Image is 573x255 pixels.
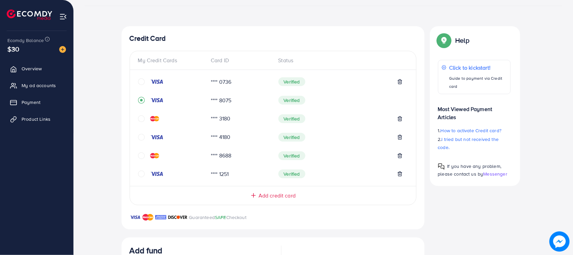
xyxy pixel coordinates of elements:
img: credit [150,79,164,84]
div: Status [273,57,408,64]
img: menu [59,13,67,21]
svg: record circle [138,97,145,104]
p: Most Viewed Payment Articles [438,100,511,121]
p: Help [456,36,470,44]
svg: circle [138,134,145,141]
span: Add credit card [259,192,296,199]
img: brand [168,213,188,221]
span: Product Links [22,116,50,122]
a: Payment [5,96,68,109]
img: brand [142,213,154,221]
img: credit [150,116,159,121]
span: Verified [278,96,305,105]
p: Guide to payment via Credit card [449,74,507,90]
span: SAFE [215,214,226,221]
svg: circle [138,78,145,85]
div: Card ID [205,57,273,64]
img: credit [150,135,164,140]
span: Verified [278,151,305,160]
img: credit [150,171,164,177]
span: Ecomdy Balance [7,37,44,44]
h4: Credit Card [130,34,416,43]
img: Popup guide [438,163,445,170]
img: Popup guide [438,34,450,46]
span: How to activate Credit card? [441,127,501,134]
img: image [59,46,66,53]
span: Overview [22,65,42,72]
span: Verified [278,77,305,86]
span: $30 [7,44,19,54]
div: My Credit Cards [138,57,206,64]
img: credit [150,153,159,158]
a: Product Links [5,112,68,126]
span: I tried but not received the code. [438,136,499,151]
span: Verified [278,133,305,142]
img: credit [150,98,164,103]
p: 1. [438,126,511,135]
p: 2. [438,135,511,151]
span: Messenger [483,171,507,177]
img: brand [130,213,141,221]
svg: circle [138,152,145,159]
span: My ad accounts [22,82,56,89]
svg: circle [138,115,145,122]
span: Verified [278,170,305,178]
span: If you have any problem, please contact us by [438,163,502,177]
a: My ad accounts [5,79,68,92]
img: brand [155,213,166,221]
img: image [549,231,569,251]
svg: circle [138,171,145,177]
span: Verified [278,114,305,123]
p: Guaranteed Checkout [189,213,247,221]
span: Payment [22,99,40,106]
img: logo [7,9,52,20]
a: Overview [5,62,68,75]
p: Click to kickstart! [449,64,507,72]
